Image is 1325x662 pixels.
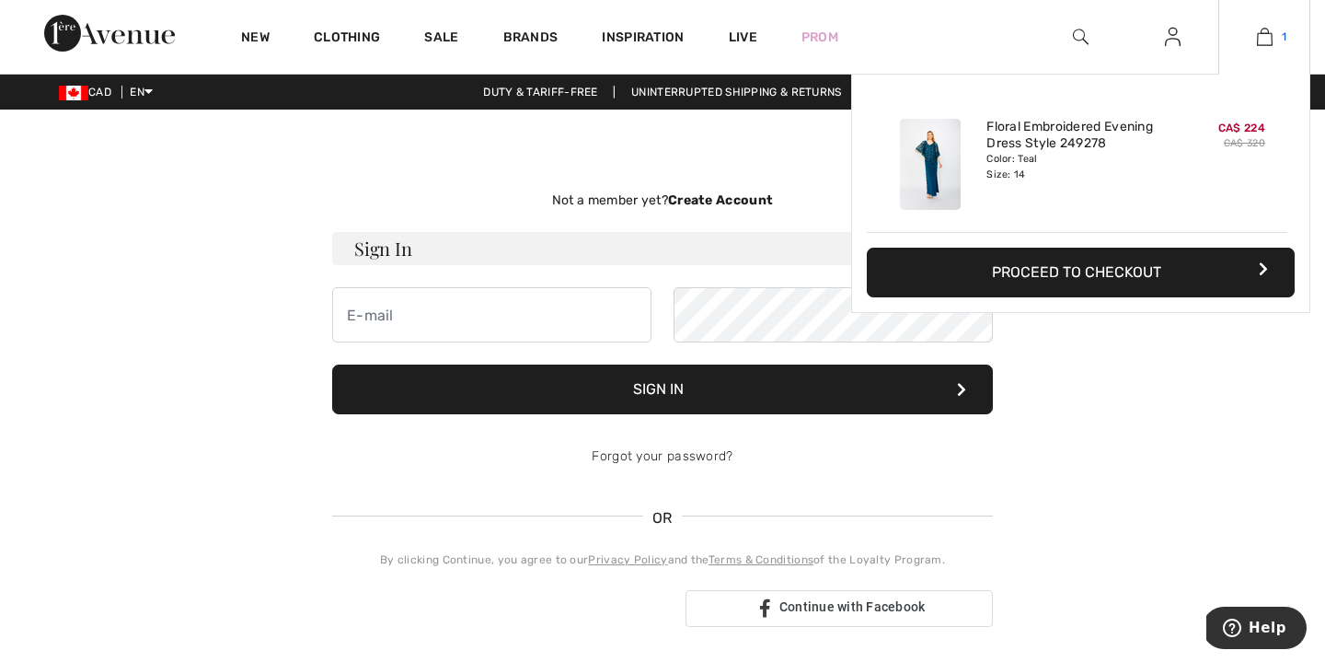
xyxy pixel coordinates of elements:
[424,29,458,49] a: Sale
[588,553,667,566] a: Privacy Policy
[332,365,993,414] button: Sign In
[1150,26,1195,49] a: Sign In
[986,152,1168,181] div: Color: Teal Size: 14
[44,15,175,52] img: 1ère Avenue
[729,28,757,47] a: Live
[986,119,1168,152] a: Floral Embroidered Evening Dress Style 249278
[867,248,1295,297] button: Proceed to Checkout
[1224,137,1265,149] s: CA$ 320
[1219,26,1309,48] a: 1
[323,588,680,629] iframe: Sign in with Google Button
[668,192,773,208] strong: Create Account
[592,448,732,464] a: Forgot your password?
[1218,122,1265,134] span: CA$ 224
[332,287,651,343] input: E-mail
[130,86,153,99] span: EN
[1165,26,1181,48] img: My Info
[779,599,926,614] span: Continue with Facebook
[686,590,993,627] a: Continue with Facebook
[503,29,559,49] a: Brands
[1282,29,1286,45] span: 1
[59,86,119,99] span: CAD
[1206,607,1307,653] iframe: Opens a widget where you can find more information
[332,552,993,568] div: By clicking Continue, you agree to our and the of the Loyalty Program.
[1073,26,1089,48] img: search the website
[801,28,838,47] a: Prom
[602,29,684,49] span: Inspiration
[900,119,961,210] img: Floral Embroidered Evening Dress Style 249278
[241,29,270,49] a: New
[59,86,88,100] img: Canadian Dollar
[643,507,682,529] span: OR
[314,29,380,49] a: Clothing
[1257,26,1273,48] img: My Bag
[332,232,993,265] h3: Sign In
[709,553,813,566] a: Terms & Conditions
[332,191,993,210] div: Not a member yet?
